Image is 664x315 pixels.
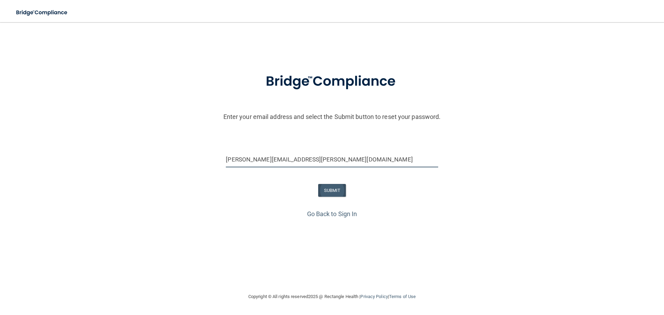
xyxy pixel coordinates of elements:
[318,184,346,197] button: SUBMIT
[251,64,413,100] img: bridge_compliance_login_screen.278c3ca4.svg
[206,286,458,308] div: Copyright © All rights reserved 2025 @ Rectangle Health | |
[307,210,357,217] a: Go Back to Sign In
[544,266,656,294] iframe: Drift Widget Chat Controller
[10,6,74,20] img: bridge_compliance_login_screen.278c3ca4.svg
[226,152,438,167] input: Email
[360,294,388,299] a: Privacy Policy
[389,294,416,299] a: Terms of Use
